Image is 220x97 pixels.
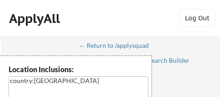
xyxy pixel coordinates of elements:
[137,57,190,64] div: Job Search Builder
[179,9,215,27] button: Log Out
[79,42,157,51] a: ← Return to /applysquad
[79,42,157,49] div: ← Return to /applysquad
[9,11,63,26] div: ApplyAll
[9,65,148,74] div: Location Inclusions:
[137,57,190,66] a: Job Search Builder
